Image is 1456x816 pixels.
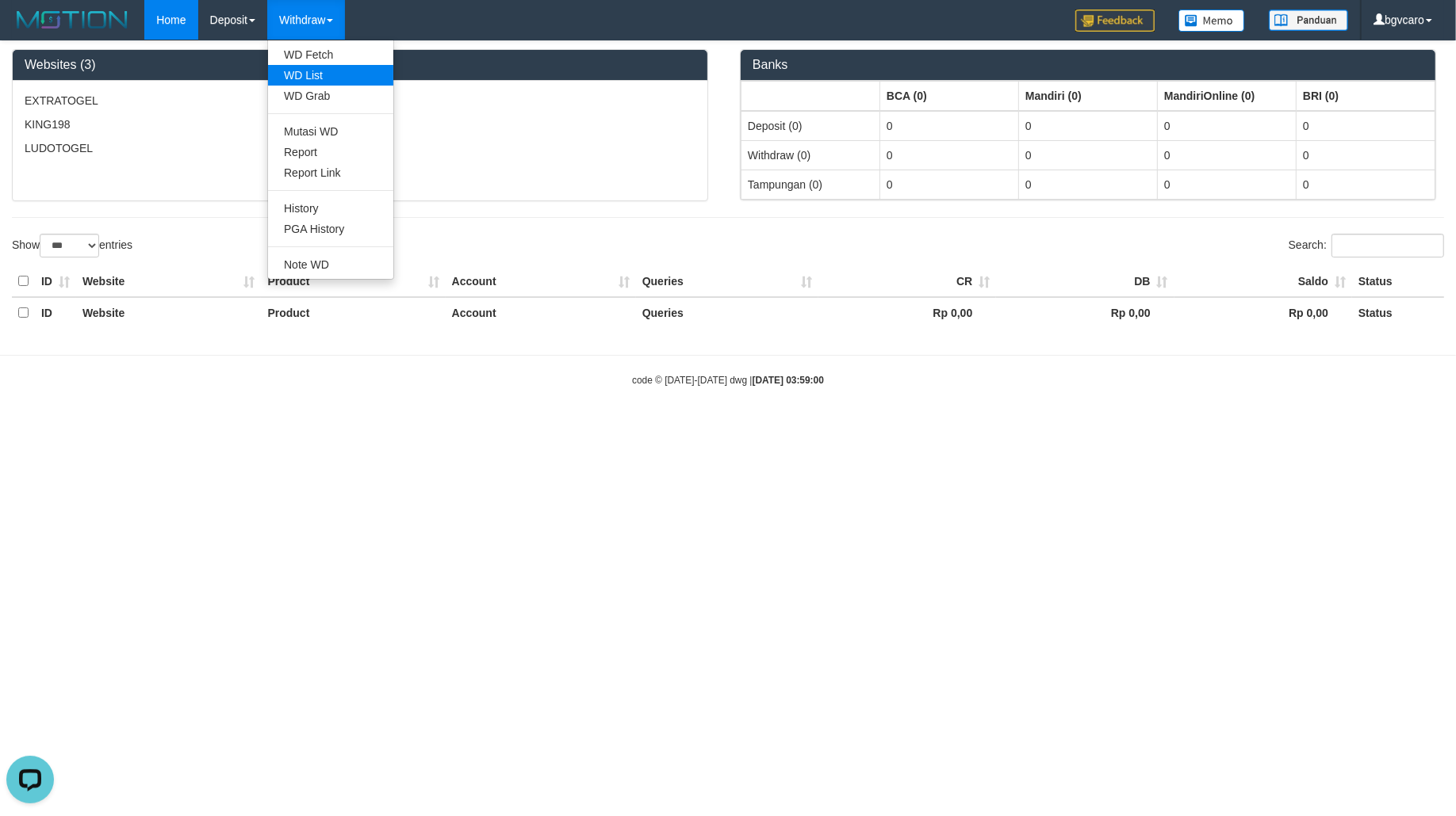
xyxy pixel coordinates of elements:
[446,266,636,297] th: Account
[268,162,393,183] a: Report Link
[741,111,880,141] td: Deposit (0)
[880,140,1019,170] td: 0
[1269,10,1348,31] img: panduan.png
[268,142,393,162] a: Report
[1019,111,1158,141] td: 0
[1297,170,1435,199] td: 0
[25,93,695,109] p: EXTRATOGEL
[25,140,695,156] p: LUDOTOGEL
[261,297,445,328] th: Product
[1075,10,1155,32] img: Feedback.jpg
[1174,266,1352,297] th: Saldo
[741,81,880,111] th: Group: activate to sort column ascending
[741,140,880,170] td: Withdraw (0)
[996,266,1174,297] th: DB
[6,6,54,54] button: Open LiveChat chat widget
[1158,81,1297,111] th: Group: activate to sort column ascending
[1331,234,1444,257] input: Search:
[1289,234,1444,257] label: Search:
[35,297,76,328] th: ID
[818,297,996,328] th: Rp 0,00
[636,266,818,297] th: Queries
[40,234,99,257] select: Showentries
[268,198,393,219] a: History
[1352,297,1444,328] th: Status
[268,44,393,65] a: WD Fetch
[268,65,393,86] a: WD List
[25,116,695,132] p: KING198
[753,375,824,386] strong: [DATE] 03:59:00
[268,219,393,239] a: PGA History
[1352,266,1444,297] th: Status
[1158,170,1297,199] td: 0
[996,297,1174,328] th: Rp 0,00
[1297,140,1435,170] td: 0
[753,58,1423,72] h3: Banks
[1158,111,1297,141] td: 0
[880,111,1019,141] td: 0
[268,254,393,275] a: Note WD
[632,375,824,386] small: code © [DATE]-[DATE] dwg |
[1178,10,1245,32] img: Button%20Memo.svg
[741,170,880,199] td: Tampungan (0)
[12,8,132,32] img: MOTION_logo.png
[35,266,76,297] th: ID
[76,266,262,297] th: Website
[268,86,393,106] a: WD Grab
[12,234,132,257] label: Show entries
[1158,140,1297,170] td: 0
[636,297,818,328] th: Queries
[446,297,636,328] th: Account
[1019,81,1158,111] th: Group: activate to sort column ascending
[76,297,262,328] th: Website
[261,266,445,297] th: Product
[268,121,393,142] a: Mutasi WD
[25,58,695,72] h3: Websites (3)
[880,170,1019,199] td: 0
[1019,140,1158,170] td: 0
[818,266,996,297] th: CR
[880,81,1019,111] th: Group: activate to sort column ascending
[1297,111,1435,141] td: 0
[1297,81,1435,111] th: Group: activate to sort column ascending
[1019,170,1158,199] td: 0
[1174,297,1352,328] th: Rp 0,00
